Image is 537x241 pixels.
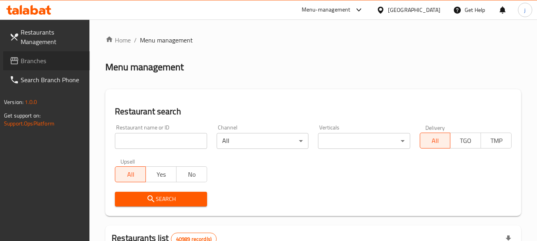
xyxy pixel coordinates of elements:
span: Version: [4,97,23,107]
a: Search Branch Phone [3,70,90,89]
span: No [180,169,204,180]
nav: breadcrumb [105,35,521,45]
h2: Restaurant search [115,106,512,118]
button: Yes [145,166,176,182]
span: j [524,6,525,14]
button: No [176,166,207,182]
span: Yes [149,169,173,180]
div: [GEOGRAPHIC_DATA] [388,6,440,14]
div: All [217,133,308,149]
input: Search for restaurant name or ID.. [115,133,207,149]
span: Search Branch Phone [21,75,83,85]
span: All [423,135,448,147]
span: Get support on: [4,110,41,121]
button: TGO [450,133,481,148]
span: Restaurants Management [21,27,83,46]
span: TMP [484,135,508,147]
a: Restaurants Management [3,23,90,51]
a: Home [105,35,131,45]
label: Delivery [425,125,445,130]
label: Upsell [120,158,135,164]
h2: Menu management [105,61,184,73]
li: / [134,35,137,45]
a: Support.OpsPlatform [4,118,54,129]
a: Branches [3,51,90,70]
span: Branches [21,56,83,66]
span: Menu management [140,35,193,45]
span: TGO [454,135,478,147]
span: All [118,169,143,180]
div: ​ [318,133,410,149]
button: All [115,166,146,182]
span: 1.0.0 [25,97,37,107]
button: TMP [481,133,512,148]
div: Menu-management [302,5,351,15]
button: All [420,133,451,148]
button: Search [115,192,207,206]
span: Search [121,194,200,204]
